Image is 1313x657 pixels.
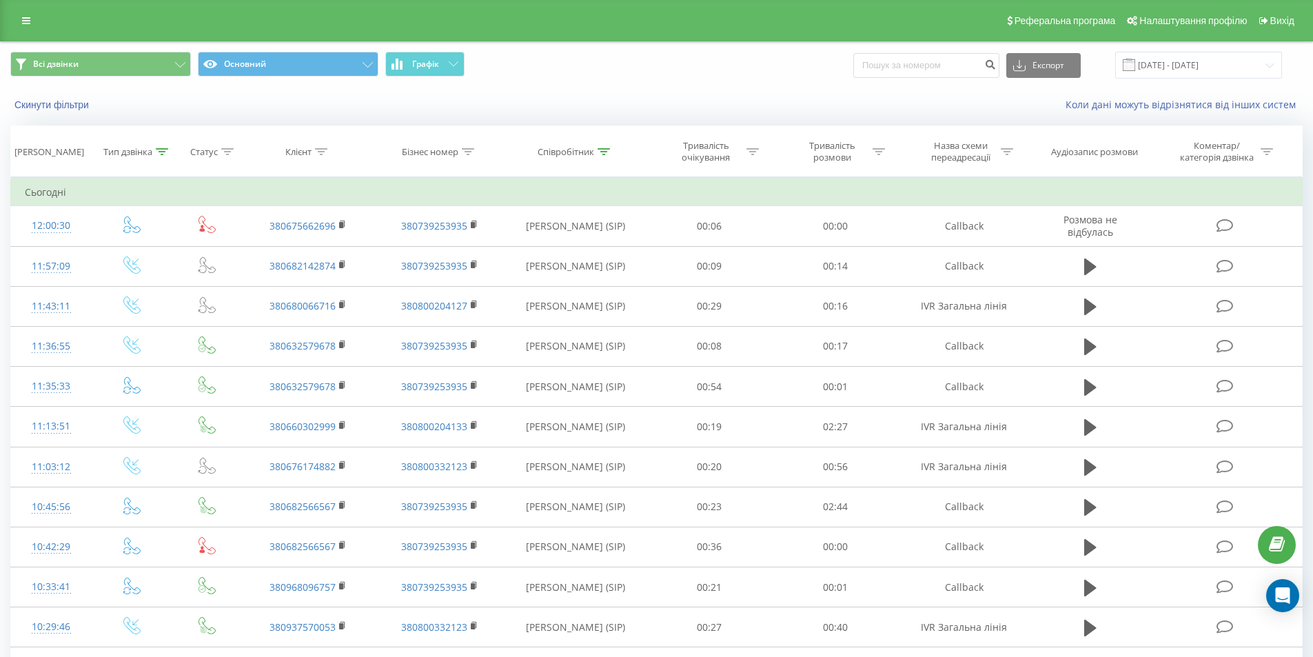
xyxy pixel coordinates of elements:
[25,574,78,600] div: 10:33:41
[25,494,78,520] div: 10:45:56
[10,99,96,111] button: Скинути фільтри
[25,212,78,239] div: 12:00:30
[25,534,78,560] div: 10:42:29
[269,580,336,594] a: 380968096757
[25,614,78,640] div: 10:29:46
[505,567,647,607] td: [PERSON_NAME] (SIP)
[773,567,899,607] td: 00:01
[773,607,899,647] td: 00:40
[505,367,647,407] td: [PERSON_NAME] (SIP)
[269,219,336,232] a: 380675662696
[269,259,336,272] a: 380682142874
[647,407,773,447] td: 00:19
[773,326,899,366] td: 00:17
[401,620,467,634] a: 380800332123
[401,219,467,232] a: 380739253935
[853,53,999,78] input: Пошук за номером
[773,246,899,286] td: 00:14
[505,447,647,487] td: [PERSON_NAME] (SIP)
[401,420,467,433] a: 380800204133
[1270,15,1294,26] span: Вихід
[401,580,467,594] a: 380739253935
[898,206,1029,246] td: Callback
[269,500,336,513] a: 380682566567
[773,367,899,407] td: 00:01
[1139,15,1247,26] span: Налаштування профілю
[1051,146,1138,158] div: Аудіозапис розмови
[647,607,773,647] td: 00:27
[647,447,773,487] td: 00:20
[898,407,1029,447] td: IVR Загальна лінія
[898,447,1029,487] td: IVR Загальна лінія
[795,140,869,163] div: Тривалість розмови
[647,367,773,407] td: 00:54
[898,487,1029,527] td: Callback
[401,259,467,272] a: 380739253935
[269,460,336,473] a: 380676174882
[269,420,336,433] a: 380660302999
[1066,98,1303,111] a: Коли дані можуть відрізнятися вiд інших систем
[402,146,458,158] div: Бізнес номер
[505,487,647,527] td: [PERSON_NAME] (SIP)
[647,206,773,246] td: 00:06
[898,286,1029,326] td: IVR Загальна лінія
[898,326,1029,366] td: Callback
[773,527,899,567] td: 00:00
[190,146,218,158] div: Статус
[14,146,84,158] div: [PERSON_NAME]
[11,179,1303,206] td: Сьогодні
[1015,15,1116,26] span: Реферальна програма
[401,380,467,393] a: 380739253935
[647,286,773,326] td: 00:29
[1177,140,1257,163] div: Коментар/категорія дзвінка
[505,607,647,647] td: [PERSON_NAME] (SIP)
[269,299,336,312] a: 380680066716
[25,333,78,360] div: 11:36:55
[773,206,899,246] td: 00:00
[401,460,467,473] a: 380800332123
[898,246,1029,286] td: Callback
[647,527,773,567] td: 00:36
[773,407,899,447] td: 02:27
[924,140,997,163] div: Назва схеми переадресації
[10,52,191,77] button: Всі дзвінки
[269,339,336,352] a: 380632579678
[25,293,78,320] div: 11:43:11
[773,286,899,326] td: 00:16
[505,286,647,326] td: [PERSON_NAME] (SIP)
[269,620,336,634] a: 380937570053
[25,454,78,481] div: 11:03:12
[103,146,152,158] div: Тип дзвінка
[385,52,465,77] button: Графік
[1006,53,1081,78] button: Експорт
[401,540,467,553] a: 380739253935
[773,447,899,487] td: 00:56
[198,52,378,77] button: Основний
[401,500,467,513] a: 380739253935
[898,567,1029,607] td: Callback
[505,527,647,567] td: [PERSON_NAME] (SIP)
[505,407,647,447] td: [PERSON_NAME] (SIP)
[1266,579,1299,612] div: Open Intercom Messenger
[269,540,336,553] a: 380682566567
[401,299,467,312] a: 380800204127
[898,527,1029,567] td: Callback
[1063,213,1117,239] span: Розмова не відбулась
[647,246,773,286] td: 00:09
[25,253,78,280] div: 11:57:09
[505,246,647,286] td: [PERSON_NAME] (SIP)
[269,380,336,393] a: 380632579678
[33,59,79,70] span: Всі дзвінки
[647,487,773,527] td: 00:23
[505,326,647,366] td: [PERSON_NAME] (SIP)
[285,146,312,158] div: Клієнт
[773,487,899,527] td: 02:44
[401,339,467,352] a: 380739253935
[538,146,594,158] div: Співробітник
[25,413,78,440] div: 11:13:51
[505,206,647,246] td: [PERSON_NAME] (SIP)
[647,567,773,607] td: 00:21
[647,326,773,366] td: 00:08
[412,59,439,69] span: Графік
[25,373,78,400] div: 11:35:33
